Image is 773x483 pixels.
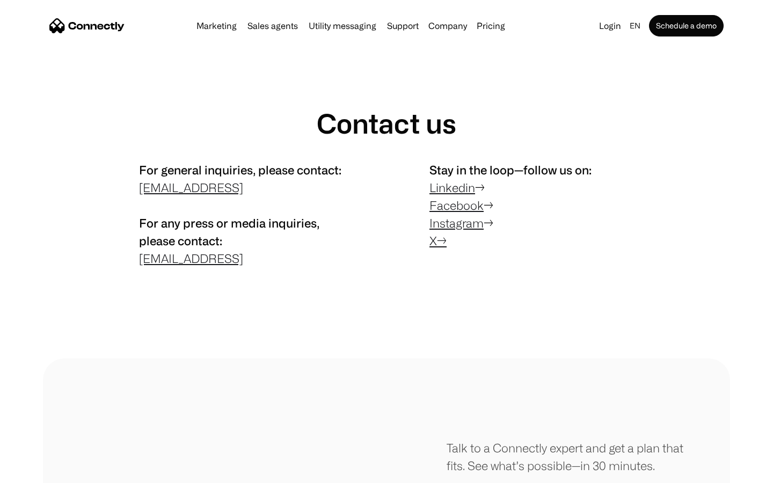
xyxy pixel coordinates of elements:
h1: Contact us [317,107,456,140]
a: Marketing [192,21,241,30]
span: For any press or media inquiries, please contact: [139,216,319,247]
a: Schedule a demo [649,15,724,36]
div: en [630,18,640,33]
a: X [429,234,437,247]
a: [EMAIL_ADDRESS] [139,252,243,265]
a: Instagram [429,216,484,230]
a: Sales agents [243,21,302,30]
a: Login [595,18,625,33]
a: Linkedin [429,181,475,194]
a: Utility messaging [304,21,381,30]
p: → → → [429,161,634,250]
div: Talk to a Connectly expert and get a plan that fits. See what’s possible—in 30 minutes. [447,439,687,474]
a: → [437,234,447,247]
a: Pricing [472,21,509,30]
span: For general inquiries, please contact: [139,163,341,177]
div: Company [428,18,467,33]
a: [EMAIL_ADDRESS] [139,181,243,194]
span: Stay in the loop—follow us on: [429,163,592,177]
aside: Language selected: English [11,463,64,479]
ul: Language list [21,464,64,479]
a: Support [383,21,423,30]
a: Facebook [429,199,484,212]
